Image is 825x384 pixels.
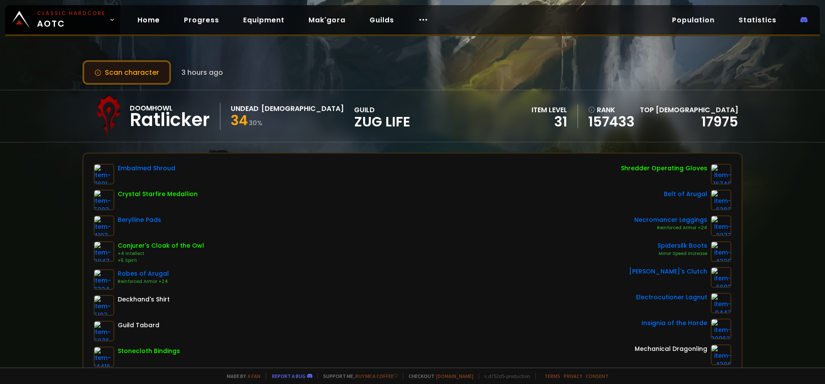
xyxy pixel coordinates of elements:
a: Home [131,11,167,29]
span: Checkout [403,373,474,379]
div: Conjurer's Cloak of the Owl [118,241,204,250]
img: item-16740 [711,164,731,184]
div: Spidersilk Boots [657,241,707,250]
div: +5 Spirit [118,257,204,264]
span: AOTC [37,9,106,30]
div: Top [640,104,738,115]
div: guild [354,104,410,128]
a: 157433 [588,115,635,128]
div: Electrocutioner Lagnut [636,293,707,302]
div: [DEMOGRAPHIC_DATA] [261,103,344,114]
span: 34 [231,111,248,130]
img: item-5107 [94,295,114,316]
div: Mechanical Dragonling [635,344,707,353]
img: item-6324 [94,269,114,290]
div: 31 [532,115,567,128]
a: Equipment [236,11,291,29]
img: item-209621 [711,319,731,339]
div: Stonecloth Bindings [118,347,180,356]
img: item-14416 [94,347,114,367]
div: Undead [231,103,259,114]
div: Crystal Starfire Medallion [118,190,198,199]
a: Population [665,11,721,29]
img: item-4197 [94,215,114,236]
small: Classic Hardcore [37,9,106,17]
div: +4 Intellect [118,250,204,257]
div: Ratlicker [130,114,210,126]
div: [PERSON_NAME]'s Clutch [629,267,707,276]
div: Deckhand's Shirt [118,295,170,304]
img: item-7691 [94,164,114,184]
span: Support me, [318,373,398,379]
div: Berylline Pads [118,215,161,224]
span: [DEMOGRAPHIC_DATA] [656,105,738,115]
div: Guild Tabard [118,321,159,330]
img: item-4396 [711,344,731,365]
a: Terms [544,373,560,379]
span: Zug Life [354,115,410,128]
img: item-5003 [94,190,114,210]
img: item-9447 [711,293,731,313]
div: Necromancer Leggings [634,215,707,224]
div: Reinforced Armor +24 [118,278,169,285]
a: Classic HardcoreAOTC [5,5,120,34]
a: Statistics [732,11,783,29]
div: rank [588,104,635,115]
div: Belt of Arugal [664,190,707,199]
span: Made by [222,373,260,379]
div: Robes of Arugal [118,269,169,278]
button: Scan character [82,60,171,85]
a: Mak'gora [302,11,352,29]
div: Reinforced Armor +24 [634,224,707,231]
div: Shredder Operating Gloves [621,164,707,173]
a: [DOMAIN_NAME] [436,373,474,379]
span: v. d752d5 - production [479,373,530,379]
div: Minor Speed Increase [657,250,707,257]
a: a fan [247,373,260,379]
span: 3 hours ago [181,67,223,78]
img: item-2277 [711,215,731,236]
img: item-9847 [94,241,114,262]
img: item-5976 [94,321,114,341]
div: item level [532,104,567,115]
a: Report a bug [272,373,306,379]
a: Progress [177,11,226,29]
small: 30 % [249,119,263,127]
a: Guilds [363,11,401,29]
div: Embalmed Shroud [118,164,175,173]
img: item-6392 [711,190,731,210]
img: item-4320 [711,241,731,262]
img: item-6693 [711,267,731,288]
div: Insignia of the Horde [642,319,707,328]
a: Privacy [564,373,582,379]
div: Doomhowl [130,103,210,114]
a: Consent [586,373,608,379]
a: 17975 [701,112,738,131]
a: Buy me a coffee [355,373,398,379]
